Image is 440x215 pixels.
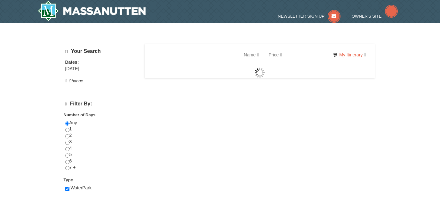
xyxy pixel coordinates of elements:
[239,48,264,61] a: Name
[65,48,137,54] h5: Your Search
[38,1,146,21] a: Massanutten Resort
[65,120,137,177] div: Any 1 2 3 4 5 6 7 +
[352,14,382,19] span: Owner's Site
[264,48,287,61] a: Price
[255,68,265,78] img: wait gif
[329,50,370,60] a: My Itinerary
[64,178,73,182] strong: Type
[278,14,324,19] span: Newsletter Sign Up
[70,185,92,190] span: WaterPark
[38,1,146,21] img: Massanutten Resort Logo
[352,14,398,19] a: Owner's Site
[278,14,340,19] a: Newsletter Sign Up
[64,112,96,117] strong: Number of Days
[65,66,137,72] div: [DATE]
[65,101,137,107] h4: Filter By:
[65,78,84,85] button: Change
[65,60,79,65] strong: Dates:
